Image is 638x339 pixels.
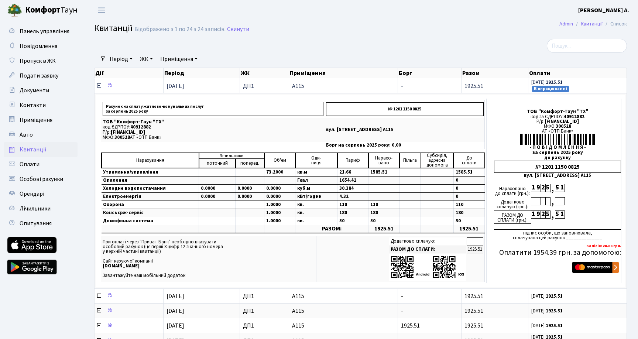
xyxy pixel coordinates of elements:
[102,177,199,185] td: Опалення
[4,186,78,201] a: Орендарі
[494,155,621,160] div: до рахунку
[494,173,621,178] div: вул. [STREET_ADDRESS] А115
[7,3,22,18] img: logo.png
[546,293,563,299] b: 1925.51
[494,150,621,155] div: за серпень 2025 року
[531,322,563,329] small: [DATE]:
[20,27,69,35] span: Панель управління
[560,184,565,192] div: 1
[199,193,236,201] td: 0.0000
[337,168,368,177] td: 21.66
[295,225,368,233] td: РАЗОМ:
[295,168,337,177] td: кв.м
[326,143,484,148] p: Борг на серпень 2025 року: 0,00
[4,54,78,68] a: Пропуск в ЖК
[4,142,78,157] a: Квитанції
[92,4,111,16] button: Переключити навігацію
[337,177,368,185] td: 1654.41
[494,248,621,257] h5: Оплатити 1954.39 грн. за допомогою:
[114,134,130,141] span: 300528
[289,68,398,78] th: Приміщення
[236,185,264,193] td: 0.0000
[101,236,316,282] td: При оплаті через "Приват-Банк" необхідно вказувати особовий рахунок (це перші 8 цифр 12-значного ...
[102,201,199,209] td: Охорона
[548,16,638,32] nav: breadcrumb
[541,210,545,219] div: 2
[4,98,78,113] a: Контакти
[20,219,52,227] span: Опитування
[199,159,236,168] td: поточний
[462,68,528,78] th: Разом
[603,20,627,28] li: Список
[295,153,337,168] td: Оди- ниця
[111,129,145,136] span: [FINANCIAL_ID]
[545,118,579,125] span: [FINANCIAL_ID]
[578,6,629,14] b: [PERSON_NAME] А.
[337,209,368,217] td: 180
[578,6,629,15] a: [PERSON_NAME] А.
[243,293,286,299] span: ДП1
[368,201,399,209] td: 110
[453,209,484,217] td: 180
[264,185,295,193] td: 0.0000
[421,153,454,168] td: Субсидія, адресна допомога
[137,53,156,65] a: ЖК
[4,172,78,186] a: Особові рахунки
[236,159,264,168] td: поперед.
[20,116,52,124] span: Приміщення
[545,210,550,219] div: 5
[494,145,621,150] div: - П О В І Д О М Л Е Н Н Я -
[103,135,323,140] p: МФО: АТ «ОТП Банк»
[337,201,368,209] td: 110
[555,184,560,192] div: 5
[103,102,323,116] p: Рахунок на сплату житлово-комунальних послуг за серпень 2025 року
[453,225,484,233] td: 1925.51
[326,127,484,132] p: вул. [STREET_ADDRESS] А115
[20,145,47,154] span: Квитанції
[531,184,536,192] div: 1
[494,114,621,119] div: код за ЄДРПОУ:
[4,24,78,39] a: Панель управління
[103,263,140,269] b: [DOMAIN_NAME]
[295,209,337,217] td: кв.
[337,185,368,193] td: 30.384
[531,79,563,86] small: [DATE]:
[560,210,565,219] div: 1
[546,322,563,329] b: 1925.51
[541,184,545,192] div: 2
[550,210,555,219] div: ,
[20,190,44,198] span: Орендарі
[464,307,483,315] span: 1925.51
[467,246,483,253] td: 1925.51
[20,175,63,183] span: Особові рахунки
[264,153,295,168] td: Об'єм
[494,229,621,240] div: підпис особи, що заповнювала, сплачувала цей рахунок ______________
[4,83,78,98] a: Документи
[536,210,541,219] div: 9
[295,193,337,201] td: кВт/годин
[550,184,555,192] div: ,
[494,197,531,210] div: Додатково сплачую (грн.):
[164,68,240,78] th: Період
[20,57,56,65] span: Пропуск в ЖК
[20,131,33,139] span: Авто
[103,130,323,135] p: Р/р:
[581,20,603,28] a: Квитанції
[20,101,46,109] span: Контакти
[555,210,560,219] div: 5
[167,292,184,300] span: [DATE]
[134,26,226,33] div: Відображено з 1 по 24 з 24 записів.
[264,193,295,201] td: 0.0000
[157,53,200,65] a: Приміщення
[494,119,621,124] div: Р/р:
[102,168,199,177] td: Утримання/управління
[368,153,399,168] td: Нарахо- вано
[368,225,399,233] td: 1925.51
[95,68,164,78] th: Дії
[102,193,199,201] td: Електроенергія
[295,201,337,209] td: кв.
[531,293,563,299] small: [DATE]:
[4,127,78,142] a: Авто
[292,323,395,329] span: А115
[4,68,78,83] a: Подати заявку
